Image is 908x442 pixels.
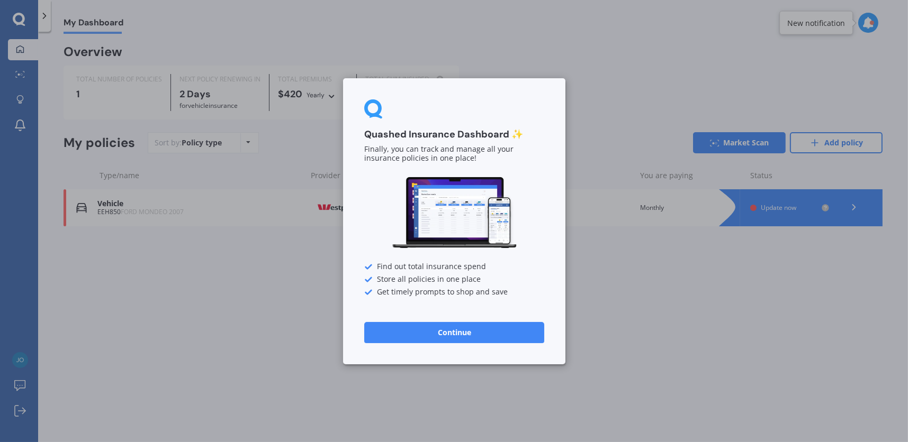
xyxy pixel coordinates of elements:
div: Store all policies in one place [364,275,544,283]
h3: Quashed Insurance Dashboard ✨ [364,128,544,141]
div: Get timely prompts to shop and save [364,288,544,296]
p: Finally, you can track and manage all your insurance policies in one place! [364,145,544,163]
img: Dashboard [391,176,518,250]
div: Find out total insurance spend [364,262,544,271]
button: Continue [364,321,544,343]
